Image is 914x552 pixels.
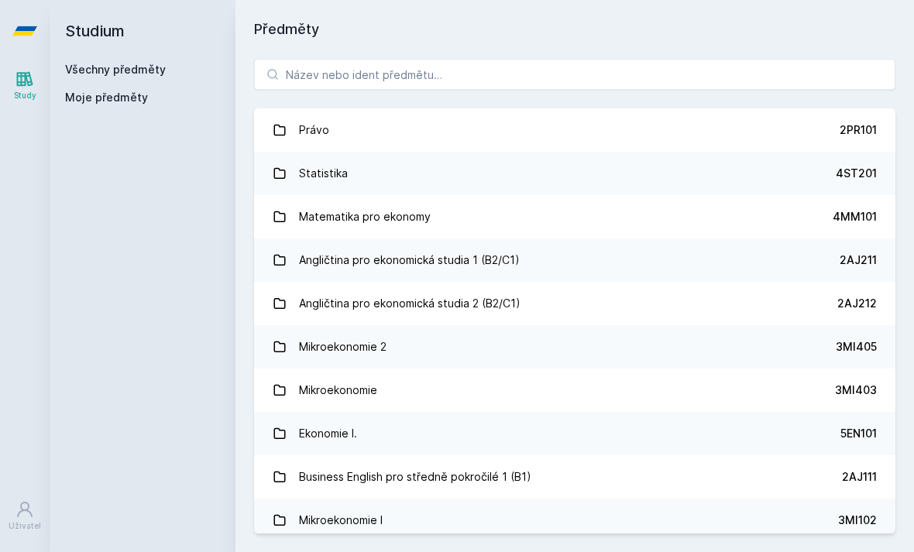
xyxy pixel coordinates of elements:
h1: Předměty [254,19,895,40]
div: 2AJ212 [837,296,877,311]
a: Všechny předměty [65,63,166,76]
a: Business English pro středně pokročilé 1 (B1) 2AJ111 [254,455,895,499]
div: 3MI102 [838,513,877,528]
div: 2AJ111 [842,469,877,485]
div: 5EN101 [840,426,877,441]
div: Matematika pro ekonomy [299,201,431,232]
a: Angličtina pro ekonomická studia 1 (B2/C1) 2AJ211 [254,238,895,282]
div: Statistika [299,158,348,189]
div: Ekonomie I. [299,418,357,449]
div: Právo [299,115,329,146]
div: 3MI403 [835,382,877,398]
div: 4ST201 [836,166,877,181]
div: 3MI405 [836,339,877,355]
span: Moje předměty [65,90,148,105]
div: Mikroekonomie I [299,505,383,536]
div: Uživatel [9,520,41,532]
a: Statistika 4ST201 [254,152,895,195]
div: Angličtina pro ekonomická studia 2 (B2/C1) [299,288,521,319]
a: Právo 2PR101 [254,108,895,152]
div: Study [14,90,36,101]
a: Matematika pro ekonomy 4MM101 [254,195,895,238]
div: 2AJ211 [840,252,877,268]
a: Study [3,62,46,109]
div: 4MM101 [833,209,877,225]
a: Mikroekonomie I 3MI102 [254,499,895,542]
a: Angličtina pro ekonomická studia 2 (B2/C1) 2AJ212 [254,282,895,325]
input: Název nebo ident předmětu… [254,59,895,90]
div: Angličtina pro ekonomická studia 1 (B2/C1) [299,245,520,276]
a: Mikroekonomie 2 3MI405 [254,325,895,369]
a: Uživatel [3,492,46,540]
a: Mikroekonomie 3MI403 [254,369,895,412]
div: Mikroekonomie 2 [299,331,387,362]
div: 2PR101 [840,122,877,138]
div: Business English pro středně pokročilé 1 (B1) [299,461,531,492]
div: Mikroekonomie [299,375,377,406]
a: Ekonomie I. 5EN101 [254,412,895,455]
